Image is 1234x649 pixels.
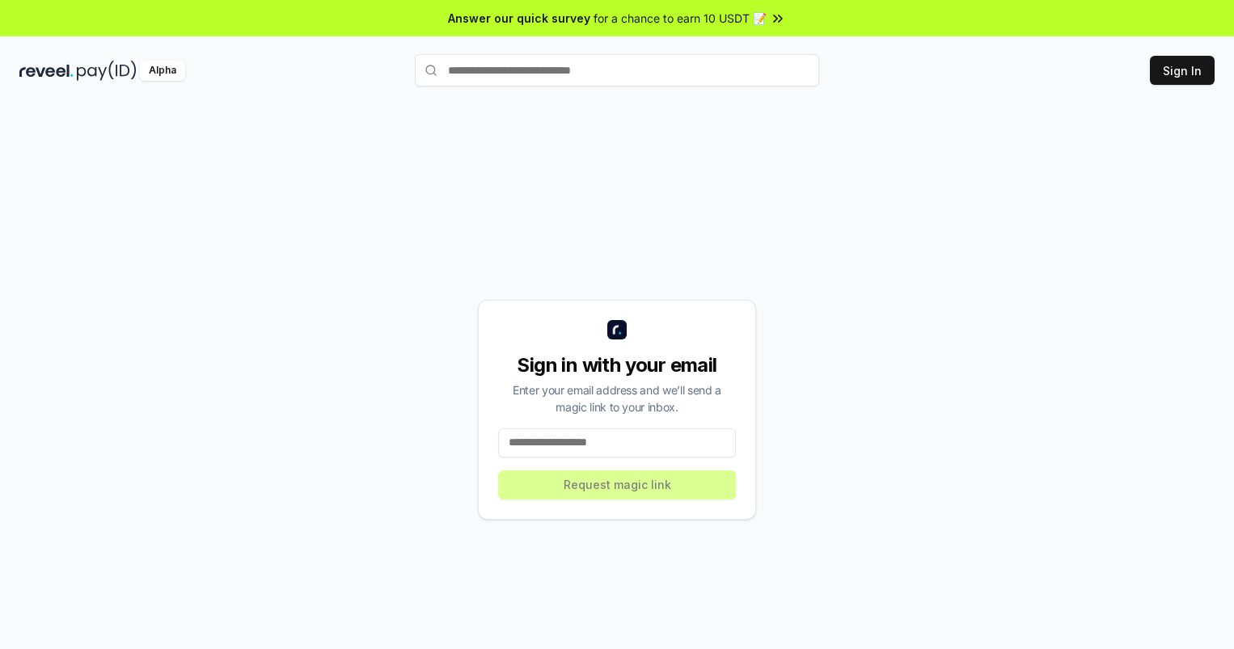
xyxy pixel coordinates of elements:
div: Enter your email address and we’ll send a magic link to your inbox. [498,381,736,415]
div: Sign in with your email [498,352,736,378]
button: Sign In [1150,56,1215,85]
img: pay_id [77,61,137,81]
span: for a chance to earn 10 USDT 📝 [594,10,767,27]
img: reveel_dark [19,61,74,81]
span: Answer our quick survey [448,10,590,27]
div: Alpha [140,61,185,81]
img: logo_small [607,320,627,339]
